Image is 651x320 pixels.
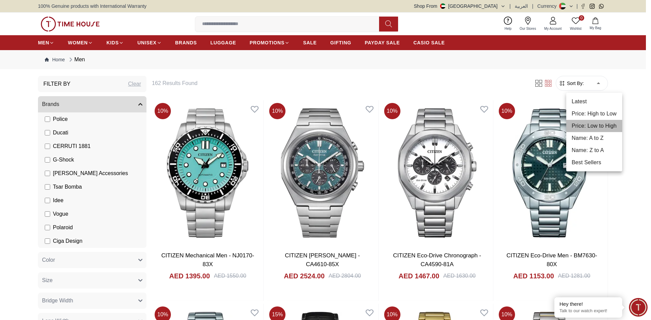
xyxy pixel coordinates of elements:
li: Name: Z to A [566,144,622,156]
p: Talk to our watch expert! [559,308,617,314]
div: Hey there! [559,301,617,307]
li: Price: High to Low [566,108,622,120]
li: Name: A to Z [566,132,622,144]
li: Latest [566,95,622,108]
div: Chat Widget [629,298,648,317]
li: Price: Low to High [566,120,622,132]
li: Best Sellers [566,156,622,169]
